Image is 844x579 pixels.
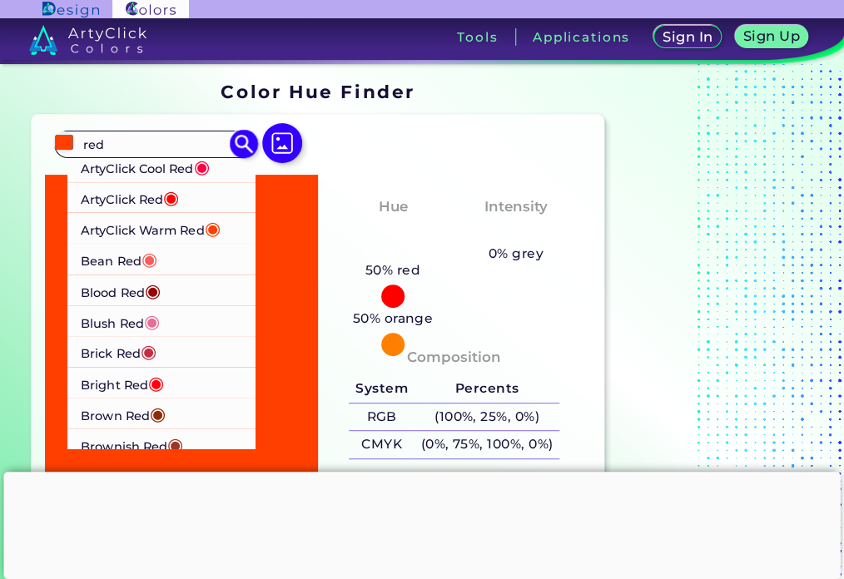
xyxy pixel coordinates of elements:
p: ArtyClick Warm Red [81,213,221,244]
p: ArtyClick Cool Red [81,151,210,182]
input: type color.. [77,133,232,156]
h3: Applications [533,31,630,43]
h1: Color Hue Finder [221,79,415,104]
h5: RGB [349,403,414,431]
p: Blush Red [81,305,160,336]
span: ◉ [167,433,183,454]
h5: (0%, 75%, 100%, 0%) [415,431,559,458]
p: Blood Red [81,275,161,305]
h4: Intensity [484,195,548,219]
img: icon picture [262,123,302,163]
p: Bean Red [81,244,157,275]
p: Brown Red [81,398,166,428]
h3: Vibrant [479,220,552,240]
span: ◉ [194,156,210,177]
img: logo_artyclick_colors_white.svg [29,25,146,55]
span: ◉ [205,217,221,239]
h5: Sign In [665,31,711,43]
h5: Sign Up [746,30,797,42]
p: Brownish Red [81,428,183,459]
span: ◉ [150,402,166,423]
h3: Red-Orange [340,220,444,260]
span: ◉ [144,309,160,331]
a: Sign In [657,27,718,47]
span: ◉ [163,186,179,208]
h5: (100%, 25%, 0%) [415,403,559,431]
img: icon search [230,130,259,159]
iframe: Advertisement [4,472,841,575]
h5: 0% grey [489,243,544,265]
h3: Tools [457,31,498,43]
h5: CMYK [349,431,414,458]
img: ArtyClick Design logo [42,2,98,17]
span: ◉ [141,248,157,270]
span: ◉ [141,340,156,362]
span: ◉ [145,279,161,300]
h5: Percents [415,375,559,403]
p: Bright Red [81,367,164,398]
iframe: Advertisement [611,76,819,571]
h5: 50% red [359,260,427,281]
h4: Hue [378,195,407,219]
h5: 50% orange [346,308,439,329]
p: ArtyClick Red [81,182,179,213]
p: Brick Red [81,336,156,367]
h5: System [349,375,414,403]
h4: Composition [407,345,501,369]
a: Sign Up [738,27,804,47]
span: ◉ [148,371,164,393]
